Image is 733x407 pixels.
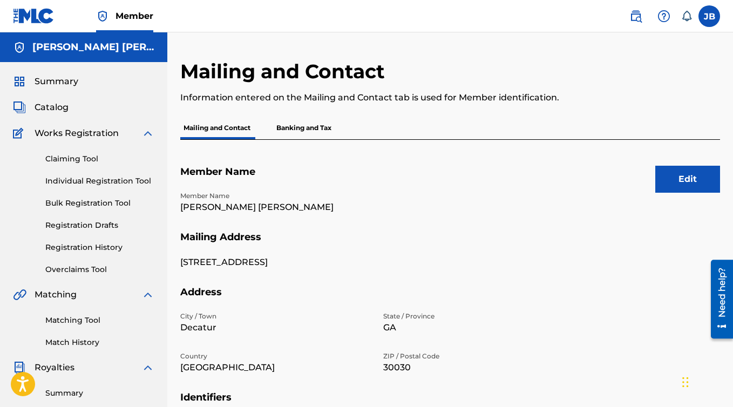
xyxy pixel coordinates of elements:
img: help [657,10,670,23]
h2: Mailing and Contact [180,59,390,84]
img: Catalog [13,101,26,114]
p: Information entered on the Mailing and Contact tab is used for Member identification. [180,91,596,104]
div: User Menu [698,5,720,27]
p: State / Province [383,311,573,321]
p: [PERSON_NAME] [PERSON_NAME] [180,201,370,214]
img: Accounts [13,41,26,54]
p: Decatur [180,321,370,334]
img: MLC Logo [13,8,55,24]
h5: J. Paul Brittain [32,41,154,53]
img: Summary [13,75,26,88]
a: Claiming Tool [45,153,154,165]
h5: Member Name [180,166,720,191]
p: [STREET_ADDRESS] [180,256,370,269]
span: Catalog [35,101,69,114]
iframe: Chat Widget [679,355,733,407]
a: Summary [45,388,154,399]
img: Top Rightsholder [96,10,109,23]
a: Match History [45,337,154,348]
div: Notifications [681,11,692,22]
a: SummarySummary [13,75,78,88]
iframe: Resource Center [703,256,733,343]
button: Edit [655,166,720,193]
h5: Address [180,286,720,311]
p: GA [383,321,573,334]
p: Member Name [180,191,370,201]
img: expand [141,361,154,374]
span: Matching [35,288,77,301]
p: ZIP / Postal Code [383,351,573,361]
p: Mailing and Contact [180,117,254,139]
span: Works Registration [35,127,119,140]
a: Matching Tool [45,315,154,326]
img: Royalties [13,361,26,374]
a: CatalogCatalog [13,101,69,114]
a: Overclaims Tool [45,264,154,275]
p: 30030 [383,361,573,374]
span: Member [116,10,153,22]
a: Registration Drafts [45,220,154,231]
a: Registration History [45,242,154,253]
img: expand [141,127,154,140]
p: Banking and Tax [273,117,335,139]
span: Royalties [35,361,74,374]
p: [GEOGRAPHIC_DATA] [180,361,370,374]
p: City / Town [180,311,370,321]
img: expand [141,288,154,301]
img: search [629,10,642,23]
div: Help [653,5,675,27]
h5: Mailing Address [180,231,720,256]
a: Public Search [625,5,647,27]
span: Summary [35,75,78,88]
a: Bulk Registration Tool [45,198,154,209]
a: Individual Registration Tool [45,175,154,187]
img: Works Registration [13,127,27,140]
div: Drag [682,366,689,398]
p: Country [180,351,370,361]
img: Matching [13,288,26,301]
